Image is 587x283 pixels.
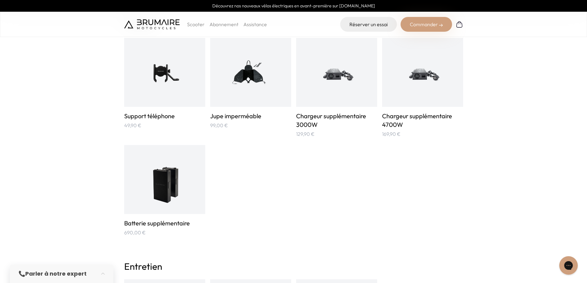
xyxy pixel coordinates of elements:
[187,21,205,28] p: Scooter
[309,45,364,99] img: Chargeur supplémentaire 3000W
[456,21,463,28] img: Panier
[124,261,463,272] h2: Entretien
[223,45,278,99] img: Jupe imperméable
[124,19,180,29] img: Brumaire Motocycles
[340,17,397,32] a: Réserver un essai
[401,17,452,32] div: Commander
[296,38,377,138] a: Chargeur supplémentaire 3000W Chargeur supplémentaire 3000W 129,90 €
[124,38,205,138] a: Support téléphone Support téléphone 49,90 €
[210,21,238,27] a: Abonnement
[124,112,205,120] h3: Support téléphone
[382,130,463,138] p: 169,90 €
[124,229,205,236] p: 690,00 €
[395,45,450,99] img: Chargeur supplémentaire 4700W
[439,23,443,27] img: right-arrow-2.png
[296,130,377,138] p: 129,90 €
[210,38,291,138] a: Jupe imperméable Jupe imperméable 99,00 €
[124,122,205,129] p: 49,90 €
[210,122,291,129] p: 99,00 €
[144,152,185,207] img: Batterie supplémentaire
[124,219,205,228] h3: Batterie supplémentaire
[124,145,205,236] a: Batterie supplémentaire Batterie supplémentaire 690,00 €
[382,38,463,138] a: Chargeur supplémentaire 4700W Chargeur supplémentaire 4700W 169,90 €
[243,21,267,27] a: Assistance
[210,112,291,120] h3: Jupe imperméable
[556,254,581,277] iframe: Gorgias live chat messenger
[137,45,192,99] img: Support téléphone
[382,112,463,129] h3: Chargeur supplémentaire 4700W
[296,112,377,129] h3: Chargeur supplémentaire 3000W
